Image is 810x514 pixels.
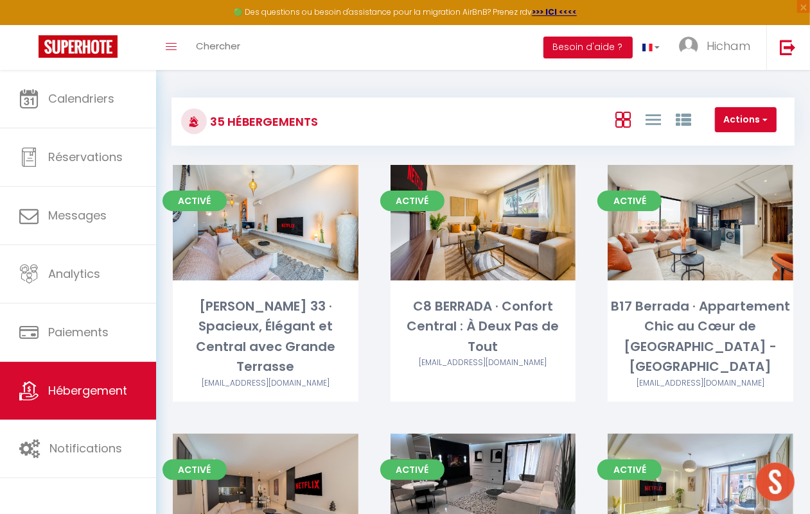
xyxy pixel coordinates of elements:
span: Calendriers [48,90,114,107]
span: Hébergement [48,382,127,398]
a: Chercher [186,25,250,70]
span: Hicham [707,38,750,54]
div: [PERSON_NAME] 33 · Spacieux, Élégant et Central avec Grande Terrasse [173,296,358,377]
span: Activé [380,191,445,211]
span: Activé [163,459,227,480]
img: logout [780,39,796,55]
a: Vue en Box [615,108,631,130]
div: Airbnb [608,377,793,390]
span: Analytics [48,266,100,282]
span: Notifications [49,440,122,456]
button: Besoin d'aide ? [543,37,633,58]
span: Activé [380,459,445,480]
img: Super Booking [39,35,118,58]
span: Chercher [196,39,240,53]
div: Ouvrir le chat [756,463,795,501]
h3: 35 Hébergements [207,107,318,136]
div: Airbnb [173,377,358,390]
span: Réservations [48,149,123,165]
img: ... [679,37,698,56]
span: Messages [48,207,107,223]
a: Vue par Groupe [676,108,691,130]
div: C8 BERRADA · Confort Central : À Deux Pas de Tout [391,296,576,357]
span: Activé [597,459,662,480]
a: Vue en Liste [646,108,661,130]
span: Paiements [48,324,109,340]
span: Activé [163,191,227,211]
a: >>> ICI <<<< [532,6,577,17]
div: Airbnb [391,357,576,369]
span: Activé [597,191,662,211]
div: B17 Berrada · Appartement Chic au Cœur de [GEOGRAPHIC_DATA] - [GEOGRAPHIC_DATA] [608,296,793,377]
button: Actions [715,107,777,133]
a: ... Hicham [669,25,766,70]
